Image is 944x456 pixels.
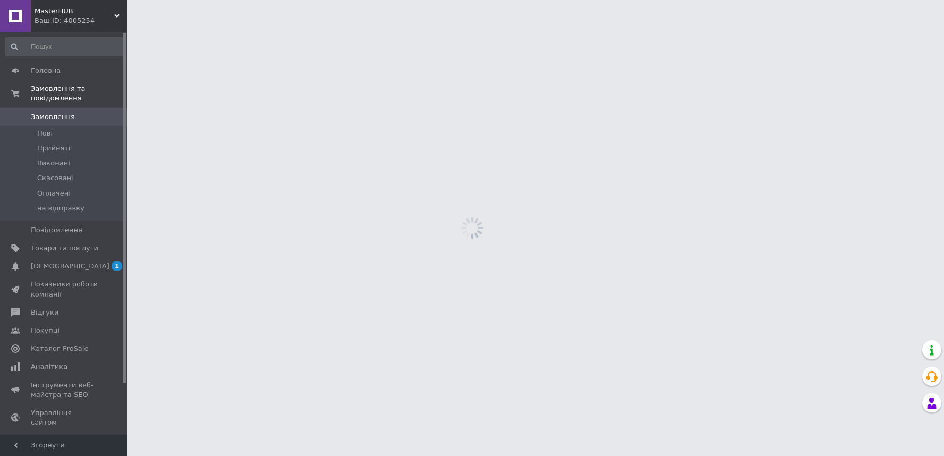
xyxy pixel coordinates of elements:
[31,225,82,235] span: Повідомлення
[31,280,98,299] span: Показники роботи компанії
[31,243,98,253] span: Товари та послуги
[31,408,98,427] span: Управління сайтом
[31,362,67,371] span: Аналітика
[37,158,70,168] span: Виконані
[31,381,98,400] span: Інструменти веб-майстра та SEO
[112,261,122,271] span: 1
[31,326,59,335] span: Покупці
[37,189,71,198] span: Оплачені
[37,143,70,153] span: Прийняті
[31,66,61,75] span: Головна
[31,261,109,271] span: [DEMOGRAPHIC_DATA]
[35,6,114,16] span: MasterHUB
[31,112,75,122] span: Замовлення
[37,129,53,138] span: Нові
[37,204,84,213] span: на відправку
[31,344,88,353] span: Каталог ProSale
[35,16,127,26] div: Ваш ID: 4005254
[37,173,73,183] span: Скасовані
[31,84,127,103] span: Замовлення та повідомлення
[5,37,125,56] input: Пошук
[31,308,58,317] span: Відгуки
